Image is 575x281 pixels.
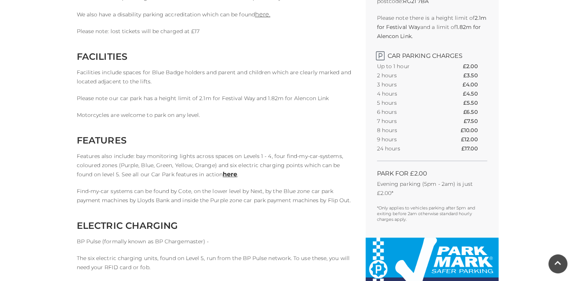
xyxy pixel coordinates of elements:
[377,144,438,153] th: 24 hours
[377,89,438,98] th: 4 hours
[77,51,354,62] h2: FACILITIES
[77,110,354,120] p: Motorcycles are welcome to park on any level.
[377,205,487,222] p: *Only applies to vehicles parking after 5pm and exiting before 2am otherwise standard hourly char...
[77,237,354,246] p: BP Pulse (formally known as BP Chargemaster) -
[461,126,487,135] th: £10.00
[377,179,487,198] p: Evening parking (5pm - 2am) is just £2.00*
[223,171,237,178] a: here
[77,135,354,146] h2: FEATURES
[77,94,354,103] p: Please note our car park has a height limit of 2.1m for Festival Way and 1.82m for Alencon Link
[463,71,487,80] th: £3.50
[377,98,438,107] th: 5 hours
[377,71,438,80] th: 2 hours
[377,62,438,71] th: Up to 1 hour
[77,152,354,179] p: Features also include: bay monitoring lights across spaces on Levels 1 - 4, four find-my-car-syst...
[463,80,487,89] th: £4.00
[377,48,487,59] h2: Car Parking Charges
[77,68,354,86] p: Facilities include spaces for Blue Badge holders and parent and children which are clearly marked...
[77,187,354,205] p: Find-my-car systems can be found by Cote, on the lower level by Next, by the Blue zone car park p...
[463,107,487,117] th: £6.50
[463,98,487,107] th: £5.50
[377,13,487,41] p: Please note there is a height limit of and a limit of
[461,135,487,144] th: £12.00
[77,27,354,36] p: Please note: lost tickets will be charged at £17
[377,126,438,135] th: 8 hours
[377,80,438,89] th: 3 hours
[461,144,487,153] th: £17.00
[463,62,487,71] th: £2.00
[77,220,354,231] h2: ELECTRIC CHARGING
[377,170,487,177] h2: PARK FOR £2.00
[377,107,438,117] th: 6 hours
[77,10,354,19] p: We also have a disability parking accreditation which can be found
[377,135,438,144] th: 9 hours
[464,117,487,126] th: £7.50
[463,89,487,98] th: £4.50
[77,254,354,272] p: The six electric charging units, found on Level 5, run from the BP Pulse network. To use these, y...
[255,11,270,18] a: here.
[377,117,438,126] th: 7 hours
